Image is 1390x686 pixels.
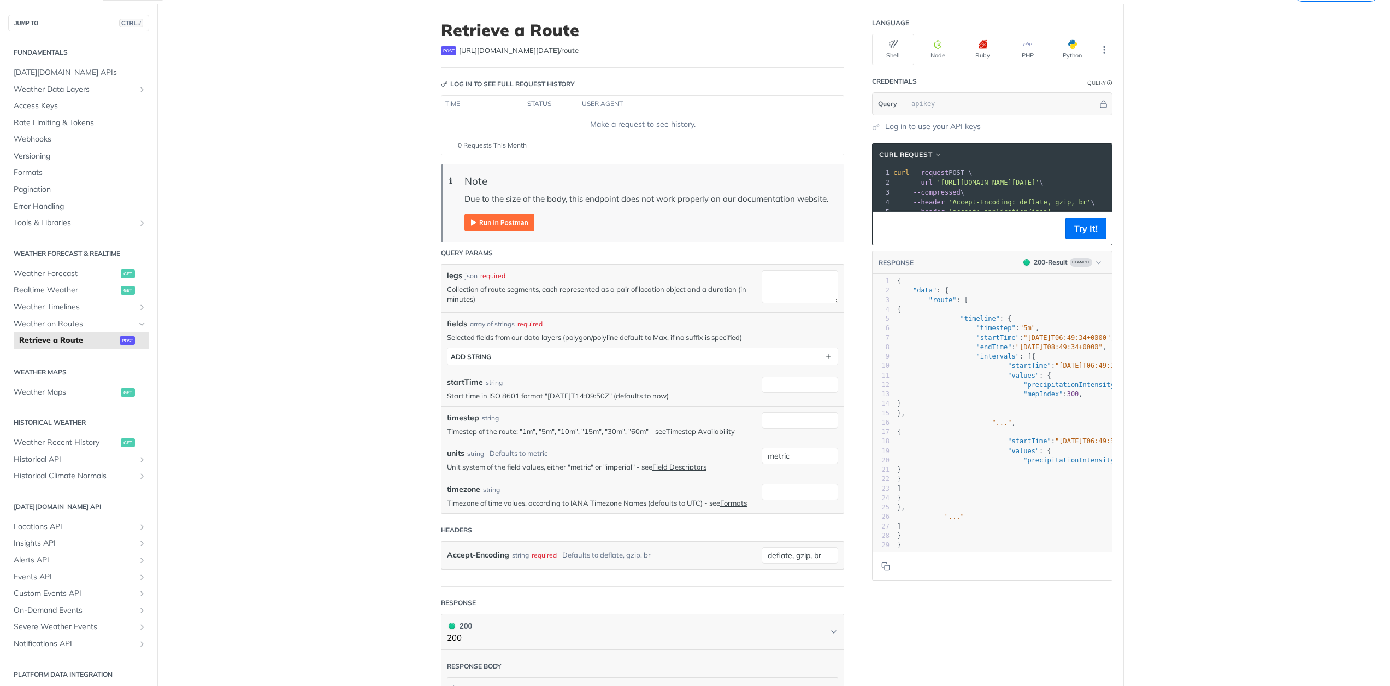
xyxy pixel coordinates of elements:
a: [DATE][DOMAIN_NAME] APIs [8,65,149,81]
span: , [897,419,1016,426]
span: : [{ [897,353,1035,360]
span: "mepIndex" [1023,390,1063,398]
div: array of strings [470,319,515,329]
span: Alerts API [14,555,135,566]
span: } [897,532,901,540]
button: Hide subpages for Weather on Routes [138,320,146,329]
span: Expand image [464,216,534,226]
div: required [480,271,505,281]
div: required [532,547,557,563]
span: : { [897,315,1012,323]
div: 1 [873,277,890,286]
span: \ [893,179,1044,186]
span: Rate Limiting & Tokens [14,118,146,128]
div: 4 [873,305,890,314]
span: } [897,494,901,502]
div: 29 [873,541,890,550]
a: Formats [8,165,149,181]
svg: Key [441,81,447,87]
span: Retrieve a Route [19,335,117,346]
span: "startTime" [1008,362,1051,370]
span: : [ [897,296,968,304]
div: 200 - Result [1034,257,1068,267]
div: Log in to see full request history [441,79,575,89]
a: Webhooks [8,131,149,148]
div: string [482,413,499,423]
th: status [523,96,578,113]
span: 'Accept-Encoding: deflate, gzip, br' [949,198,1091,206]
div: Response body [447,661,502,671]
span: : { [897,372,1051,379]
th: time [441,96,523,113]
span: Tools & Libraries [14,218,135,228]
button: Show subpages for Historical Climate Normals [138,472,146,480]
span: : , [897,343,1106,351]
button: Show subpages for Alerts API [138,556,146,565]
span: "[DATE]T06:49:34+0000" [1055,437,1142,445]
span: Notifications API [14,638,135,649]
a: Pagination [8,181,149,198]
i: Information [1107,80,1112,86]
div: 2 [873,178,891,187]
span: "intervals" [976,353,1020,360]
div: Query [1087,79,1106,87]
div: 20 [873,456,890,465]
p: Timezone of time values, according to IANA Timezone Names (defaults to UTC) - see [447,498,756,508]
button: Show subpages for Insights API [138,539,146,548]
span: : , [897,437,1146,445]
span: 0 Requests This Month [458,140,527,150]
span: { [897,306,901,313]
span: : , [897,334,1115,342]
label: startTime [447,377,483,388]
button: Show subpages for Events API [138,573,146,582]
a: Formats [720,499,747,507]
div: 11 [873,371,890,380]
a: Locations APIShow subpages for Locations API [8,519,149,535]
div: Defaults to deflate, gzip, br [562,547,651,563]
button: Node [917,34,959,65]
div: Response [441,598,476,608]
span: : { [897,286,949,294]
span: Insights API [14,538,135,549]
div: 6 [873,324,890,333]
a: Custom Events APIShow subpages for Custom Events API [8,585,149,602]
a: Field Descriptors [652,462,706,471]
div: 24 [873,494,890,503]
div: Make a request to see history. [446,119,839,130]
th: user agent [578,96,822,113]
span: --header [913,208,945,216]
a: Rate Limiting & Tokens [8,115,149,131]
span: "timestep" [976,324,1016,332]
div: 14 [873,399,890,408]
button: ADD string [447,348,838,365]
p: Collection of route segments, each represented as a pair of location object and a duration (in mi... [447,284,756,304]
button: Hide [1098,98,1109,109]
div: required [517,319,543,329]
span: 'accept: application/json' [949,208,1051,216]
span: Historical API [14,454,135,465]
span: }, [897,503,905,511]
button: Shell [872,34,914,65]
a: Retrieve a Routepost [14,332,149,349]
button: Try It! [1065,218,1106,239]
h2: Weather Forecast & realtime [8,249,149,259]
span: "precipitationIntensity" [1023,381,1118,389]
span: get [121,269,135,278]
button: JUMP TOCTRL-/ [8,15,149,31]
label: legs [447,270,462,282]
div: 9 [873,352,890,361]
a: Events APIShow subpages for Events API [8,569,149,585]
button: Query [873,93,903,115]
button: Show subpages for Tools & Libraries [138,219,146,227]
label: Accept-Encoding [447,547,509,563]
button: PHP [1006,34,1049,65]
span: Weather on Routes [14,319,135,330]
a: Insights APIShow subpages for Insights API [8,535,149,552]
div: 26 [873,512,890,521]
div: 15 [873,409,890,418]
div: 27 [873,522,890,531]
a: Weather on RoutesHide subpages for Weather on Routes [8,316,149,332]
p: Selected fields from our data layers (polygon/polyline default to Max, if no suffix is specified) [447,332,838,342]
span: Events API [14,572,135,583]
span: --request [913,169,949,177]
